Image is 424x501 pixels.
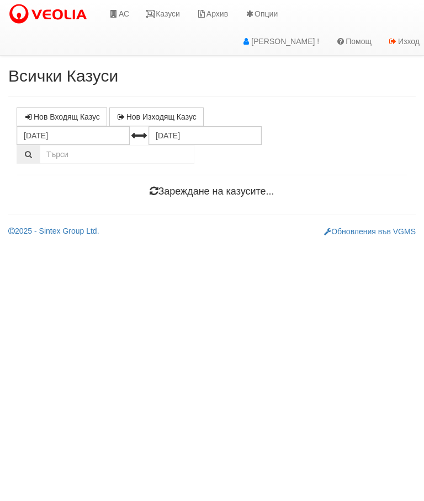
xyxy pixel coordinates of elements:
a: 2025 - Sintex Group Ltd. [8,227,99,235]
a: [PERSON_NAME] ! [233,28,327,55]
a: Нов Входящ Казус [17,107,107,126]
a: Обновления във VGMS [324,227,416,236]
input: Търсене по Идентификатор, Бл/Вх/Ап, Тип, Описание, Моб. Номер, Имейл, Файл, Коментар, [40,145,194,164]
h4: Зареждане на казусите... [17,186,407,197]
img: VeoliaLogo.png [8,3,92,26]
h2: Всички Казуси [8,67,416,85]
a: Помощ [327,28,380,55]
a: Нов Изходящ Казус [109,107,204,126]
